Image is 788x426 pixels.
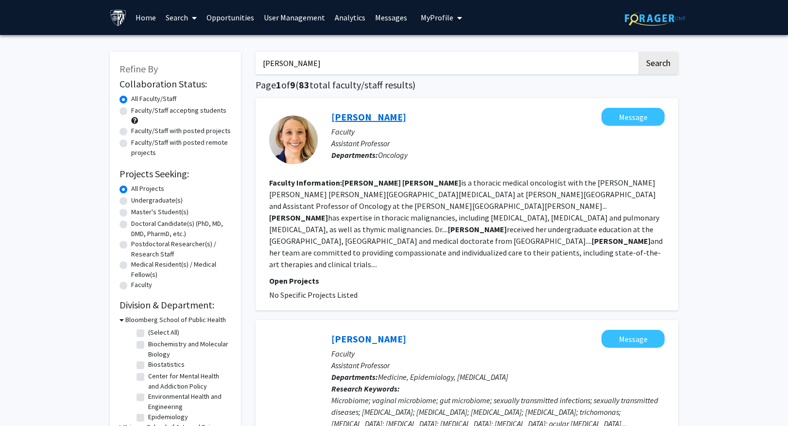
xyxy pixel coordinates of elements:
p: Faculty [331,126,665,137]
img: ForagerOne Logo [625,11,685,26]
iframe: Chat [7,382,41,419]
label: All Faculty/Staff [131,94,176,104]
input: Search Keywords [256,52,637,74]
button: Message Susan Scott [601,108,665,126]
b: [PERSON_NAME] [342,178,401,187]
span: 1 [276,79,281,91]
label: Faculty/Staff with posted projects [131,126,231,136]
b: [PERSON_NAME] [269,213,328,222]
label: (Select All) [148,327,179,338]
b: [PERSON_NAME] [402,178,461,187]
span: Oncology [378,150,408,160]
label: Epidemiology [148,412,188,422]
b: [PERSON_NAME] [592,236,651,246]
label: Faculty [131,280,152,290]
a: Messages [370,0,412,34]
label: Center for Mental Health and Addiction Policy [148,371,229,392]
button: Search [638,52,678,74]
a: Opportunities [202,0,259,34]
label: Faculty/Staff accepting students [131,105,226,116]
label: Biostatistics [148,359,185,370]
span: Medicine, Epidemiology, [MEDICAL_DATA] [378,372,508,382]
b: Departments: [331,372,378,382]
label: Master's Student(s) [131,207,188,217]
b: Faculty Information: [269,178,342,187]
p: Assistant Professor [331,137,665,149]
span: Refine By [120,63,158,75]
h2: Division & Department: [120,299,231,311]
label: Postdoctoral Researcher(s) / Research Staff [131,239,231,259]
a: [PERSON_NAME] [331,111,406,123]
img: Johns Hopkins University Logo [110,9,127,26]
label: Environmental Health and Engineering [148,392,229,412]
label: Undergraduate(s) [131,195,183,205]
span: My Profile [421,13,453,22]
label: Doctoral Candidate(s) (PhD, MD, DMD, PharmD, etc.) [131,219,231,239]
h2: Projects Seeking: [120,168,231,180]
p: Assistant Professor [331,359,665,371]
a: [PERSON_NAME] [331,333,406,345]
b: [PERSON_NAME] [448,224,507,234]
label: Biochemistry and Molecular Biology [148,339,229,359]
b: Research Keywords: [331,384,400,393]
label: All Projects [131,184,164,194]
h3: Bloomberg School of Public Health [125,315,226,325]
a: Analytics [330,0,370,34]
h2: Collaboration Status: [120,78,231,90]
button: Message Susan Tuddenham [601,330,665,348]
span: No Specific Projects Listed [269,290,358,300]
p: Open Projects [269,275,665,287]
label: Faculty/Staff with posted remote projects [131,137,231,158]
a: Home [131,0,161,34]
fg-read-more: is a thoracic medical oncologist with the [PERSON_NAME] [PERSON_NAME] [PERSON_NAME][GEOGRAPHIC_DA... [269,178,663,269]
h1: Page of ( total faculty/staff results) [256,79,678,91]
a: Search [161,0,202,34]
b: Departments: [331,150,378,160]
span: 83 [299,79,309,91]
label: Medical Resident(s) / Medical Fellow(s) [131,259,231,280]
span: 9 [290,79,295,91]
p: Faculty [331,348,665,359]
a: User Management [259,0,330,34]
